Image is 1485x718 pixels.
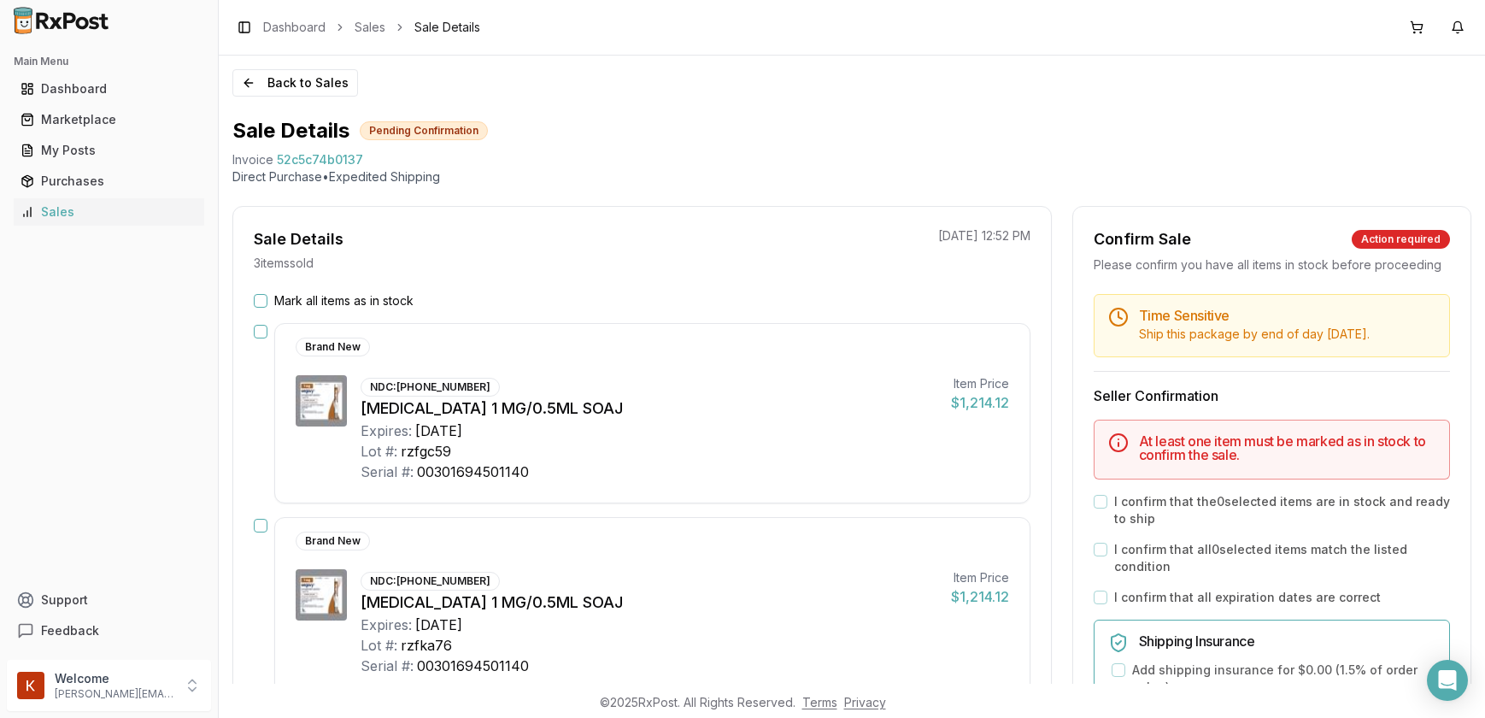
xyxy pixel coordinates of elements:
[1094,385,1450,406] h3: Seller Confirmation
[7,615,211,646] button: Feedback
[232,151,273,168] div: Invoice
[401,635,452,656] div: rzfka76
[1132,662,1435,696] label: Add shipping insurance for $0.00 ( 1.5 % of order value)
[1427,660,1468,701] div: Open Intercom Messenger
[401,441,451,462] div: rzfgc59
[232,69,358,97] button: Back to Sales
[21,111,197,128] div: Marketplace
[277,151,363,168] span: 52c5c74b0137
[21,173,197,190] div: Purchases
[7,168,211,195] button: Purchases
[17,672,44,699] img: User avatar
[14,135,204,166] a: My Posts
[802,695,837,709] a: Terms
[1114,493,1450,527] label: I confirm that the 0 selected items are in stock and ready to ship
[296,532,370,550] div: Brand New
[14,74,204,104] a: Dashboard
[1114,541,1450,575] label: I confirm that all 0 selected items match the listed condition
[263,19,480,36] nav: breadcrumb
[7,585,211,615] button: Support
[951,569,1009,586] div: Item Price
[263,19,326,36] a: Dashboard
[7,137,211,164] button: My Posts
[21,80,197,97] div: Dashboard
[360,121,488,140] div: Pending Confirmation
[1139,634,1435,648] h5: Shipping Insurance
[951,375,1009,392] div: Item Price
[254,227,343,251] div: Sale Details
[415,421,462,441] div: [DATE]
[1352,230,1450,249] div: Action required
[361,656,414,676] div: Serial #:
[361,591,937,615] div: [MEDICAL_DATA] 1 MG/0.5ML SOAJ
[274,292,414,309] label: Mark all items as in stock
[296,338,370,356] div: Brand New
[1139,327,1370,341] span: Ship this package by end of day [DATE] .
[1139,309,1435,322] h5: Time Sensitive
[1114,589,1381,606] label: I confirm that all expiration dates are correct
[951,586,1009,607] div: $1,214.12
[361,397,937,421] div: [MEDICAL_DATA] 1 MG/0.5ML SOAJ
[355,19,385,36] a: Sales
[361,615,412,635] div: Expires:
[361,421,412,441] div: Expires:
[951,392,1009,413] div: $1,214.12
[844,695,886,709] a: Privacy
[417,656,529,676] div: 00301694501140
[296,569,347,621] img: Wegovy 1 MG/0.5ML SOAJ
[7,75,211,103] button: Dashboard
[14,166,204,197] a: Purchases
[361,462,414,482] div: Serial #:
[21,203,197,221] div: Sales
[296,375,347,427] img: Wegovy 1 MG/0.5ML SOAJ
[415,615,462,635] div: [DATE]
[55,687,173,701] p: [PERSON_NAME][EMAIL_ADDRESS][DOMAIN_NAME]
[232,117,349,144] h1: Sale Details
[14,104,204,135] a: Marketplace
[938,227,1030,244] p: [DATE] 12:52 PM
[7,7,116,34] img: RxPost Logo
[232,168,1471,185] p: Direct Purchase • Expedited Shipping
[41,622,99,639] span: Feedback
[417,462,529,482] div: 00301694501140
[361,635,397,656] div: Lot #:
[1094,256,1450,274] div: Please confirm you have all items in stock before proceeding
[7,106,211,133] button: Marketplace
[361,441,397,462] div: Lot #:
[1094,227,1191,251] div: Confirm Sale
[7,198,211,226] button: Sales
[361,378,500,397] div: NDC: [PHONE_NUMBER]
[254,255,314,272] p: 3 item s sold
[55,670,173,687] p: Welcome
[21,142,197,159] div: My Posts
[14,55,204,68] h2: Main Menu
[361,572,500,591] div: NDC: [PHONE_NUMBER]
[414,19,480,36] span: Sale Details
[1139,434,1435,462] h5: At least one item must be marked as in stock to confirm the sale.
[14,197,204,227] a: Sales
